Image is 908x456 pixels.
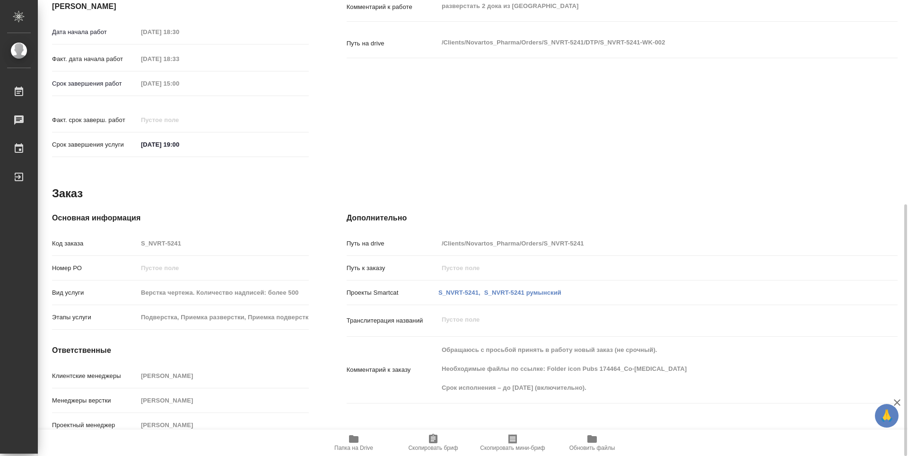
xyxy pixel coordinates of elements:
[879,406,895,426] span: 🙏
[438,289,480,296] a: S_NVRT-5241,
[52,371,138,381] p: Клиентские менеджеры
[52,1,309,12] h4: [PERSON_NAME]
[314,430,393,456] button: Папка на Drive
[347,39,438,48] p: Путь на drive
[138,138,220,151] input: ✎ Введи что-нибудь
[52,345,309,356] h4: Ответственные
[52,421,138,430] p: Проектный менеджер
[52,186,83,201] h2: Заказ
[438,261,852,275] input: Пустое поле
[138,394,309,407] input: Пустое поле
[138,286,309,299] input: Пустое поле
[138,418,309,432] input: Пустое поле
[347,239,438,248] p: Путь на drive
[347,2,438,12] p: Комментарий к работе
[438,35,852,51] textarea: /Clients/Novartos_Pharma/Orders/S_NVRT-5241/DTP/S_NVRT-5241-WK-002
[438,237,852,250] input: Пустое поле
[347,263,438,273] p: Путь к заказу
[438,342,852,396] textarea: Обращаюсь с просьбой принять в работу новый заказ (не срочный). Необходимые файлы по ссылке: ​Fol...
[52,239,138,248] p: Код заказа
[138,52,220,66] input: Пустое поле
[138,261,309,275] input: Пустое поле
[52,263,138,273] p: Номер РО
[480,445,545,451] span: Скопировать мини-бриф
[569,445,615,451] span: Обновить файлы
[52,79,138,88] p: Срок завершения работ
[347,212,898,224] h4: Дополнительно
[138,77,220,90] input: Пустое поле
[52,54,138,64] p: Факт. дата начала работ
[347,365,438,375] p: Комментарий к заказу
[138,25,220,39] input: Пустое поле
[138,310,309,324] input: Пустое поле
[138,369,309,383] input: Пустое поле
[52,313,138,322] p: Этапы услуги
[52,212,309,224] h4: Основная информация
[875,404,899,428] button: 🙏
[52,115,138,125] p: Факт. срок заверш. работ
[552,430,632,456] button: Обновить файлы
[393,430,473,456] button: Скопировать бриф
[138,113,220,127] input: Пустое поле
[52,288,138,298] p: Вид услуги
[347,288,438,298] p: Проекты Smartcat
[408,445,458,451] span: Скопировать бриф
[52,396,138,405] p: Менеджеры верстки
[138,237,309,250] input: Пустое поле
[52,27,138,37] p: Дата начала работ
[334,445,373,451] span: Папка на Drive
[473,430,552,456] button: Скопировать мини-бриф
[484,289,561,296] a: S_NVRT-5241 румынский
[52,140,138,149] p: Срок завершения услуги
[347,316,438,325] p: Транслитерация названий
